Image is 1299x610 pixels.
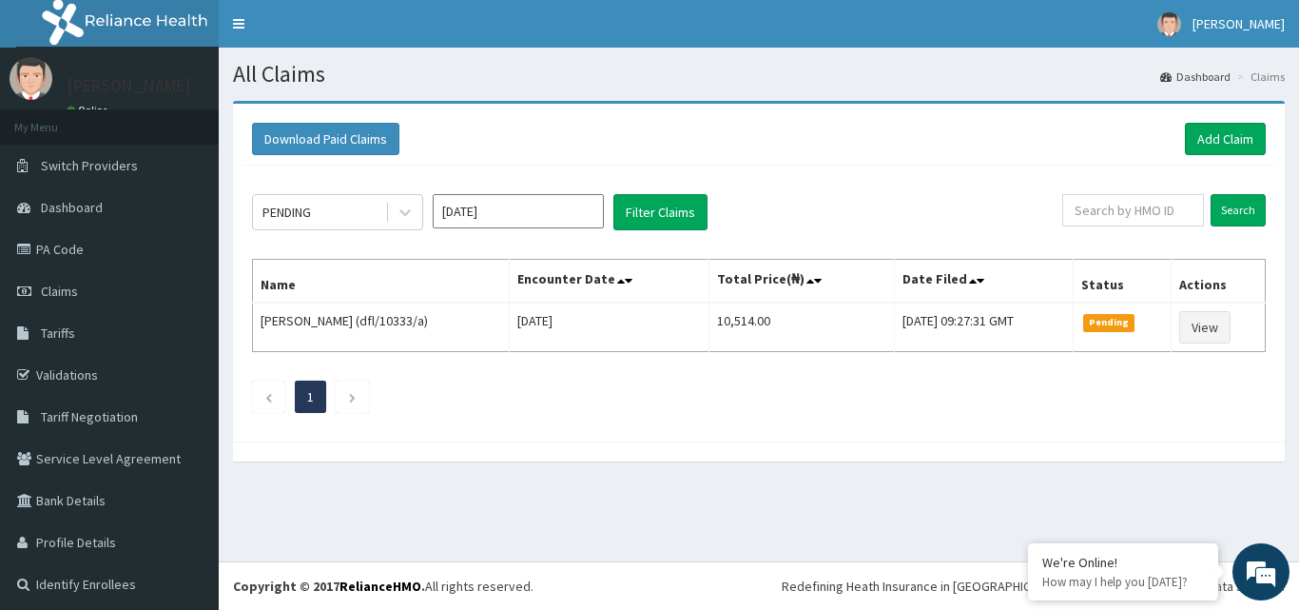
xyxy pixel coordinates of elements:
[1083,314,1135,331] span: Pending
[1042,554,1204,571] div: We're Online!
[10,57,52,100] img: User Image
[1192,15,1285,32] span: [PERSON_NAME]
[262,203,311,222] div: PENDING
[264,388,273,405] a: Previous page
[1062,194,1204,226] input: Search by HMO ID
[41,325,75,342] span: Tariffs
[894,260,1073,304] th: Date Filed
[433,194,604,228] input: Select Month and Year
[41,283,78,300] span: Claims
[307,388,314,405] a: Page 1 is your current page
[1160,69,1231,85] a: Dashboard
[41,408,138,425] span: Tariff Negotiation
[1073,260,1171,304] th: Status
[67,104,112,117] a: Online
[1211,194,1266,226] input: Search
[1185,123,1266,155] a: Add Claim
[41,199,103,216] span: Dashboard
[253,303,510,352] td: [PERSON_NAME] (dfl/10333/a)
[709,303,895,352] td: 10,514.00
[1179,311,1231,344] a: View
[67,77,191,94] p: [PERSON_NAME]
[233,578,425,595] strong: Copyright © 2017 .
[1171,260,1265,304] th: Actions
[233,62,1285,87] h1: All Claims
[253,260,510,304] th: Name
[1042,574,1204,590] p: How may I help you today?
[219,561,1299,610] footer: All rights reserved.
[1157,12,1181,36] img: User Image
[510,260,709,304] th: Encounter Date
[348,388,357,405] a: Next page
[709,260,895,304] th: Total Price(₦)
[41,157,138,174] span: Switch Providers
[339,578,421,595] a: RelianceHMO
[782,577,1285,596] div: Redefining Heath Insurance in [GEOGRAPHIC_DATA] using Telemedicine and Data Science!
[894,303,1073,352] td: [DATE] 09:27:31 GMT
[252,123,399,155] button: Download Paid Claims
[613,194,708,230] button: Filter Claims
[510,303,709,352] td: [DATE]
[1232,69,1285,85] li: Claims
